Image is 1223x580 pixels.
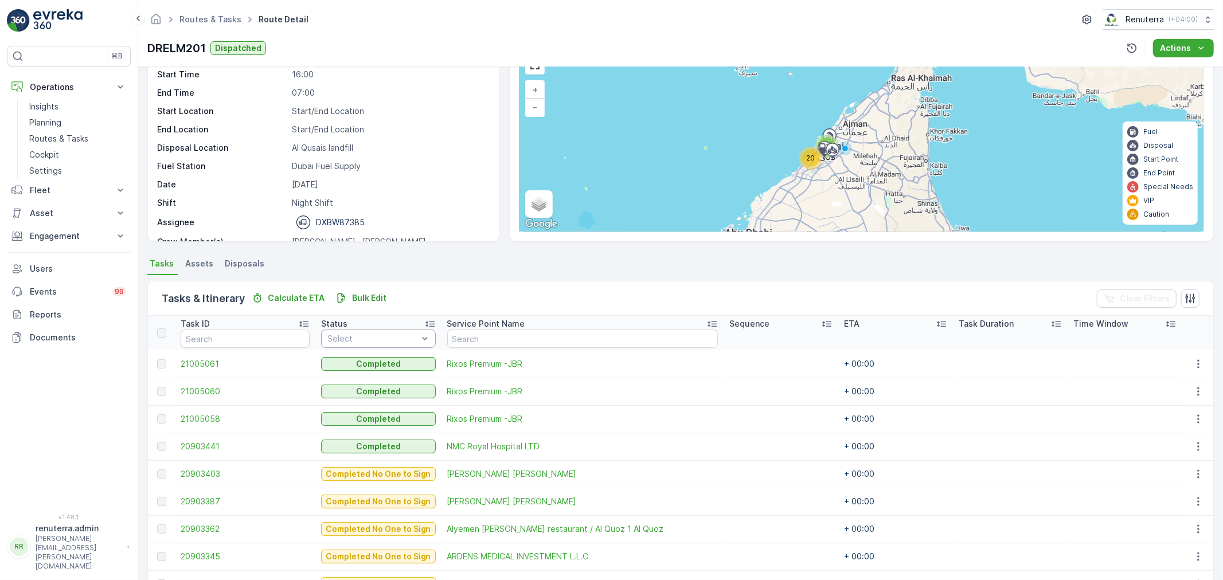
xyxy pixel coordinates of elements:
a: Routes & Tasks [179,14,241,24]
p: Dubai Fuel Supply [292,160,487,172]
td: + 00:00 [838,433,953,460]
p: renuterra.admin [36,523,122,534]
button: Completed No One to Sign [321,522,436,536]
a: 20903387 [181,496,310,507]
img: Google [522,217,560,232]
button: Calculate ETA [247,291,329,305]
p: Assignee [157,217,194,228]
p: Clear Filters [1120,293,1170,304]
button: Completed [321,357,436,371]
p: Events [30,286,106,297]
p: Al Qusais landfill [292,142,487,154]
a: Saadi Abdulrahim Hasan Alrais [447,468,718,480]
p: Reports [30,309,126,320]
p: Select [327,333,418,344]
td: + 00:00 [838,515,953,543]
p: Completed No One to Sign [326,468,431,480]
div: 20 [799,147,822,170]
div: Toggle Row Selected [157,469,166,479]
p: [PERSON_NAME][EMAIL_ADDRESS][PERSON_NAME][DOMAIN_NAME] [36,534,122,571]
a: 20903403 [181,468,310,480]
div: 4 [815,135,838,158]
span: Route Detail [256,14,311,25]
a: 20903362 [181,523,310,535]
a: 20903441 [181,441,310,452]
p: Start Time [157,69,287,80]
p: Task ID [181,318,210,330]
a: 21005061 [181,358,310,370]
a: Zoom In [526,81,544,99]
span: Assets [185,258,213,269]
p: Insights [29,101,58,112]
a: NMC Royal Hospital LTD [447,441,718,452]
p: Settings [29,165,62,177]
p: Routes & Tasks [29,133,88,144]
p: ( +04:00 ) [1169,15,1198,24]
p: Cockpit [29,149,59,160]
a: Reports [7,303,131,326]
a: Planning [25,115,131,131]
p: [DATE] [292,179,487,190]
p: Night Shift [292,197,487,209]
p: ⌘B [111,52,123,61]
p: Documents [30,332,126,343]
span: v 1.48.1 [7,514,131,520]
p: Completed [356,386,401,397]
button: Asset [7,202,131,225]
p: Special Needs [1143,182,1193,191]
p: Renuterra [1126,14,1164,25]
span: ARDENS MEDICAL INVESTMENT L.L.C [447,551,718,562]
input: Search [447,330,718,348]
td: + 00:00 [838,378,953,405]
a: Cockpit [25,147,131,163]
button: Completed No One to Sign [321,550,436,563]
p: Completed [356,413,401,425]
p: Fuel [1143,127,1158,136]
a: 21005058 [181,413,310,425]
p: VIP [1143,196,1154,205]
div: Toggle Row Selected [157,524,166,534]
span: + [533,85,538,95]
a: Rixos Premium -JBR [447,358,718,370]
p: [PERSON_NAME] , [PERSON_NAME] [292,236,487,248]
p: Time Window [1073,318,1128,330]
span: − [532,102,538,112]
a: Zoom Out [526,99,544,116]
img: logo_light-DOdMpM7g.png [33,9,83,32]
span: 20903345 [181,551,310,562]
a: Events99 [7,280,131,303]
a: Routes & Tasks [25,131,131,147]
p: 99 [115,287,124,296]
span: 20 [806,154,815,162]
td: + 00:00 [838,350,953,378]
a: Rixos Premium -JBR [447,413,718,425]
td: + 00:00 [838,460,953,488]
p: Disposal Location [157,142,287,154]
p: Start Point [1143,155,1178,164]
p: Fleet [30,185,108,196]
p: Disposal [1143,141,1173,150]
p: End Point [1143,168,1175,178]
div: RR [10,538,28,556]
p: Status [321,318,347,330]
img: Screenshot_2024-07-26_at_13.33.01.png [1103,13,1121,26]
button: Operations [7,76,131,99]
button: Fleet [7,179,131,202]
a: Users [7,257,131,280]
div: Toggle Row Selected [157,359,166,369]
p: Shift [157,197,287,209]
p: Bulk Edit [352,292,386,304]
button: Completed No One to Sign [321,495,436,508]
span: Alyemen [PERSON_NAME] restaurant / Al Quoz 1 Al Quoz [447,523,718,535]
button: Actions [1153,39,1214,57]
a: Open this area in Google Maps (opens a new window) [522,217,560,232]
a: Documents [7,326,131,349]
p: Actions [1160,42,1191,54]
button: Renuterra(+04:00) [1103,9,1214,30]
p: Task Duration [959,318,1014,330]
p: Users [30,263,126,275]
